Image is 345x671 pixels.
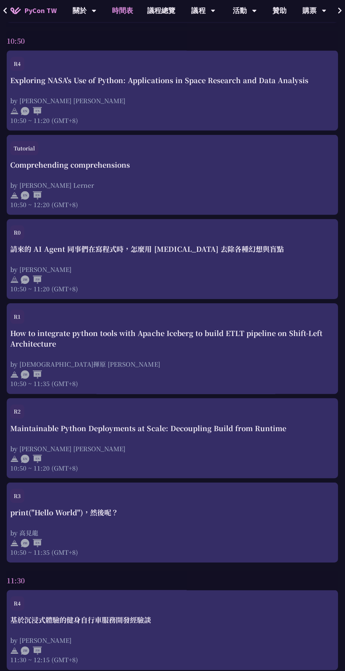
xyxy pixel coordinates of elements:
div: 10:50 ~ 11:20 (GMT+8) [11,285,334,293]
a: R4 基於沉浸式體驗的健身自行車服務開發經驗談 by [PERSON_NAME] 11:30 ~ 12:15 (GMT+8) [11,596,334,664]
div: 基於沉浸式體驗的健身自行車服務開發經驗談 [11,615,334,625]
div: Comprehending comprehensions [11,160,334,170]
a: R1 How to integrate python tools with Apache Iceberg to build ETLT pipeline on Shift-Left Archite... [11,310,334,388]
img: ENEN.5a408d1.svg [21,107,42,116]
div: 10:50 ~ 11:35 (GMT+8) [11,379,334,388]
div: by 高見龍 [11,528,334,537]
div: R2 [11,405,25,419]
div: 10:50 ~ 11:35 (GMT+8) [11,548,334,557]
div: by [PERSON_NAME] [11,265,334,274]
img: svg+xml;base64,PHN2ZyB4bWxucz0iaHR0cDovL3d3dy53My5vcmcvMjAwMC9zdmciIHdpZHRoPSIyNCIgaGVpZ2h0PSIyNC... [11,646,19,655]
div: Exploring NASA's Use of Python: Applications in Space Research and Data Analysis [11,76,334,86]
img: svg+xml;base64,PHN2ZyB4bWxucz0iaHR0cDovL3d3dy53My5vcmcvMjAwMC9zdmciIHdpZHRoPSIyNCIgaGVpZ2h0PSIyNC... [11,371,19,379]
div: 11:30 ~ 12:15 (GMT+8) [11,655,334,664]
div: Maintainable Python Deployments at Scale: Decoupling Build from Runtime [11,423,334,434]
div: Tutorial [11,142,39,156]
div: R4 [11,596,25,610]
div: by [DEMOGRAPHIC_DATA]揮原 [PERSON_NAME] [11,360,334,369]
a: R0 請來的 AI Agent 同事們在寫程式時，怎麼用 [MEDICAL_DATA] 去除各種幻想與盲點 by [PERSON_NAME] 10:50 ~ 11:20 (GMT+8) [11,226,334,293]
img: svg+xml;base64,PHN2ZyB4bWxucz0iaHR0cDovL3d3dy53My5vcmcvMjAwMC9zdmciIHdpZHRoPSIyNCIgaGVpZ2h0PSIyNC... [11,539,19,547]
img: Home icon of PyCon TW 2025 [11,8,21,15]
div: 10:50 ~ 11:20 (GMT+8) [11,116,334,125]
div: print("Hello World")，然後呢？ [11,507,334,518]
div: by [PERSON_NAME] [PERSON_NAME] [11,444,334,453]
img: ZHEN.371966e.svg [21,371,42,379]
div: 10:50 [7,32,338,51]
a: R2 Maintainable Python Deployments at Scale: Decoupling Build from Runtime by [PERSON_NAME] [PERS... [11,405,334,472]
img: svg+xml;base64,PHN2ZyB4bWxucz0iaHR0cDovL3d3dy53My5vcmcvMjAwMC9zdmciIHdpZHRoPSIyNCIgaGVpZ2h0PSIyNC... [11,276,19,284]
a: R4 Exploring NASA's Use of Python: Applications in Space Research and Data Analysis by [PERSON_NA... [11,57,334,125]
img: ENEN.5a408d1.svg [21,192,42,200]
a: PyCon TW [4,2,64,20]
div: R1 [11,310,25,324]
div: 請來的 AI Agent 同事們在寫程式時，怎麼用 [MEDICAL_DATA] 去除各種幻想與盲點 [11,244,334,255]
img: ZHEN.371966e.svg [21,539,42,547]
div: R4 [11,57,25,72]
a: Tutorial Comprehending comprehensions by [PERSON_NAME] Lerner 10:50 ~ 12:20 (GMT+8) [11,142,334,209]
div: by [PERSON_NAME] Lerner [11,181,334,190]
div: 11:30 [7,571,338,590]
img: ENEN.5a408d1.svg [21,455,42,463]
div: R0 [11,226,25,240]
div: by [PERSON_NAME] [PERSON_NAME] [11,97,334,106]
img: svg+xml;base64,PHN2ZyB4bWxucz0iaHR0cDovL3d3dy53My5vcmcvMjAwMC9zdmciIHdpZHRoPSIyNCIgaGVpZ2h0PSIyNC... [11,455,19,463]
span: PyCon TW [25,6,57,17]
div: R3 [11,489,25,503]
div: 10:50 ~ 12:20 (GMT+8) [11,200,334,209]
a: R3 print("Hello World")，然後呢？ by 高見龍 10:50 ~ 11:35 (GMT+8) [11,489,334,557]
div: How to integrate python tools with Apache Iceberg to build ETLT pipeline on Shift-Left Architecture [11,328,334,349]
img: svg+xml;base64,PHN2ZyB4bWxucz0iaHR0cDovL3d3dy53My5vcmcvMjAwMC9zdmciIHdpZHRoPSIyNCIgaGVpZ2h0PSIyNC... [11,107,19,116]
img: ZHZH.38617ef.svg [21,646,42,655]
img: svg+xml;base64,PHN2ZyB4bWxucz0iaHR0cDovL3d3dy53My5vcmcvMjAwMC9zdmciIHdpZHRoPSIyNCIgaGVpZ2h0PSIyNC... [11,192,19,200]
div: 10:50 ~ 11:20 (GMT+8) [11,464,334,472]
div: by [PERSON_NAME] [11,636,334,645]
img: ZHZH.38617ef.svg [21,276,42,284]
